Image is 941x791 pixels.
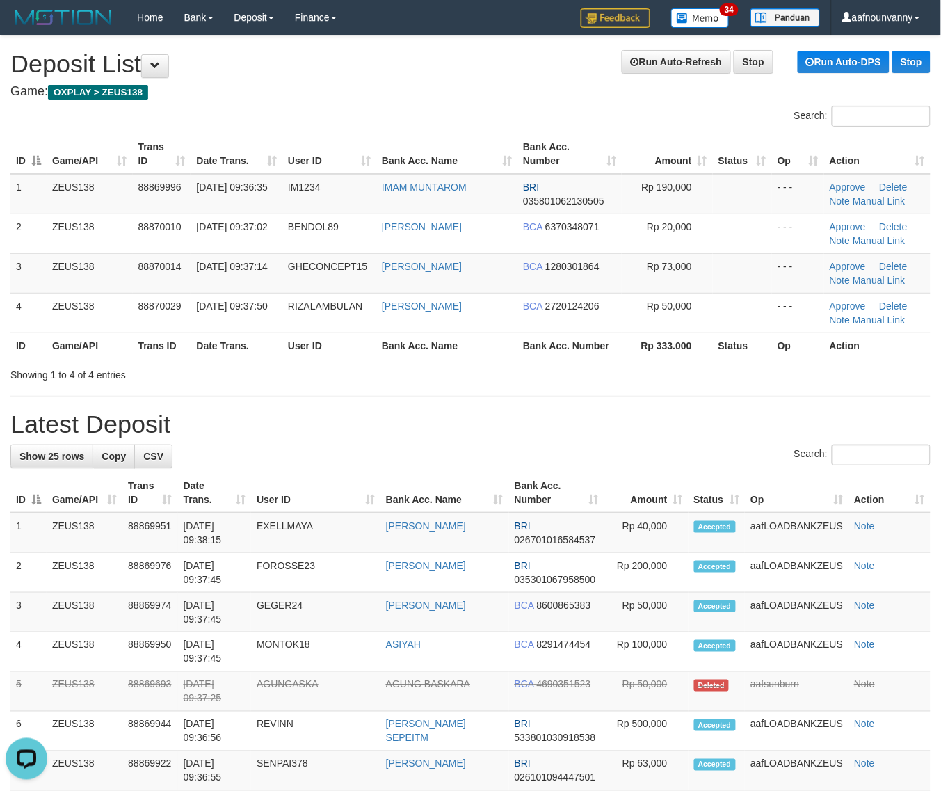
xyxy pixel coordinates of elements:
span: Rp 20,000 [647,221,692,232]
th: Amount: activate to sort column ascending [604,473,689,513]
a: [PERSON_NAME] [386,520,466,532]
td: ZEUS138 [47,174,133,214]
td: 4 [10,293,47,333]
label: Search: [794,106,931,127]
td: - - - [772,253,824,293]
td: [DATE] 09:36:56 [178,712,252,751]
span: CSV [143,451,163,462]
th: Trans ID: activate to sort column ascending [122,473,177,513]
span: BRI [515,520,531,532]
span: 88869996 [138,182,182,193]
td: [DATE] 09:37:45 [178,553,252,593]
td: ZEUS138 [47,513,122,553]
a: [PERSON_NAME] [386,758,466,769]
td: 4 [10,632,47,672]
a: Note [830,275,851,286]
td: GEGER24 [251,593,380,632]
td: ZEUS138 [47,672,122,712]
th: Game/API: activate to sort column ascending [47,134,133,174]
td: 3 [10,593,47,632]
a: Show 25 rows [10,445,93,468]
td: ZEUS138 [47,751,122,791]
td: aafLOADBANKZEUS [745,513,848,553]
img: panduan.png [750,8,820,27]
img: Button%20Memo.svg [671,8,730,28]
td: 1 [10,513,47,553]
td: Rp 63,000 [604,751,689,791]
td: [DATE] 09:37:45 [178,593,252,632]
span: IM1234 [288,182,321,193]
a: [PERSON_NAME] [382,261,462,272]
td: 2 [10,553,47,593]
a: [PERSON_NAME] [386,600,466,611]
span: BRI [515,560,531,571]
a: Copy [93,445,135,468]
span: Copy 035301067958500 to clipboard [515,574,596,585]
td: ZEUS138 [47,712,122,751]
td: 88869944 [122,712,177,751]
span: 88870010 [138,221,182,232]
a: Delete [879,221,907,232]
th: Bank Acc. Number: activate to sort column ascending [509,473,604,513]
a: Approve [830,221,866,232]
span: [DATE] 09:37:14 [196,261,267,272]
th: Bank Acc. Number [517,333,622,358]
td: 88869974 [122,593,177,632]
td: - - - [772,293,824,333]
th: Op: activate to sort column ascending [745,473,848,513]
span: Copy 533801030918538 to clipboard [515,733,596,744]
td: - - - [772,214,824,253]
span: 34 [720,3,739,16]
span: BCA [523,261,542,272]
th: Action [824,333,931,358]
a: Run Auto-DPS [798,51,890,73]
td: 6 [10,712,47,751]
a: Note [830,235,851,246]
td: 1 [10,174,47,214]
a: Note [854,560,875,571]
th: Game/API: activate to sort column ascending [47,473,122,513]
span: BCA [523,221,542,232]
td: 88869950 [122,632,177,672]
a: [PERSON_NAME] [382,301,462,312]
span: 88870029 [138,301,182,312]
th: Bank Acc. Name [376,333,517,358]
th: ID: activate to sort column descending [10,473,47,513]
span: OXPLAY > ZEUS138 [48,85,148,100]
img: Feedback.jpg [581,8,650,28]
td: [DATE] 09:38:15 [178,513,252,553]
td: aafLOADBANKZEUS [745,632,848,672]
span: Accepted [694,759,736,771]
td: ZEUS138 [47,553,122,593]
span: Show 25 rows [19,451,84,462]
td: aafLOADBANKZEUS [745,751,848,791]
a: Delete [879,261,907,272]
td: 88869693 [122,672,177,712]
a: IMAM MUNTAROM [382,182,467,193]
th: Op: activate to sort column ascending [772,134,824,174]
a: Note [854,758,875,769]
th: User ID: activate to sort column ascending [251,473,380,513]
th: Bank Acc. Name: activate to sort column ascending [380,473,509,513]
td: ZEUS138 [47,593,122,632]
th: Trans ID: activate to sort column ascending [133,134,191,174]
a: ASIYAH [386,639,421,650]
td: aafLOADBANKZEUS [745,553,848,593]
a: Manual Link [853,275,906,286]
td: REVINN [251,712,380,751]
a: Stop [892,51,931,73]
th: User ID [282,333,376,358]
th: User ID: activate to sort column ascending [282,134,376,174]
a: [PERSON_NAME] SEPEITM [386,719,466,744]
span: BRI [515,758,531,769]
a: Run Auto-Refresh [622,50,731,74]
span: [DATE] 09:36:35 [196,182,267,193]
span: Copy 035801062130505 to clipboard [523,195,604,207]
td: FOROSSE23 [251,553,380,593]
td: [DATE] 09:37:25 [178,672,252,712]
a: Note [854,679,875,690]
span: Accepted [694,521,736,533]
td: ZEUS138 [47,293,133,333]
a: Note [854,719,875,730]
td: SENPAI378 [251,751,380,791]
